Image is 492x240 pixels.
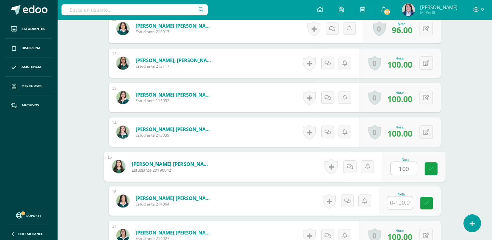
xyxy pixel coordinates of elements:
[26,213,42,218] span: Soporte
[387,196,413,209] input: 0-100.0
[420,10,457,15] span: Mi Perfil
[21,64,42,70] span: Asistencia
[5,58,52,77] a: Asistencia
[420,4,457,10] span: [PERSON_NAME]
[131,167,212,173] span: Estudiante 20190042
[387,90,412,95] div: Nota:
[5,77,52,96] a: Mis cursos
[5,96,52,115] a: Archivos
[392,24,412,35] span: 96.00
[136,22,214,29] a: [PERSON_NAME] [PERSON_NAME]
[387,93,412,104] span: 100.00
[21,103,39,108] span: Archivos
[21,26,45,32] span: Estudiantes
[116,57,129,70] img: 1566b715863e09e5abcb8aa70d59684f.png
[21,46,41,51] span: Disciplina
[387,193,416,196] div: Nota
[131,160,212,167] a: [PERSON_NAME] [PERSON_NAME]
[136,98,214,103] span: Estudiante 115052
[373,21,386,36] a: 0
[136,126,214,132] a: [PERSON_NAME] [PERSON_NAME]
[136,195,214,201] a: [PERSON_NAME] [PERSON_NAME]
[136,201,214,207] span: Estudiante 214064
[368,56,381,71] a: 0
[116,126,129,139] img: e4e3956b417e3d96c1391078964afbb7.png
[392,21,412,26] div: Nota:
[390,158,420,161] div: Nota
[136,132,214,138] span: Estudiante 213039
[391,162,417,175] input: 0-100.0
[387,59,412,70] span: 100.00
[116,91,129,104] img: 38a95bae201ff87df004ef167f0582c3.png
[116,22,129,35] img: 81c5ff103b5356a50bffbde80f5bec6f.png
[368,90,381,105] a: 0
[116,194,129,207] img: 7b81575709b36c65bb96099f120a8463.png
[136,29,214,34] span: Estudiante 213017
[136,63,214,69] span: Estudiante 213117
[387,228,412,233] div: Nota:
[21,84,42,89] span: Mis cursos
[136,229,214,236] a: [PERSON_NAME] [PERSON_NAME]
[18,232,43,236] span: Cerrar panel
[136,57,214,63] a: [PERSON_NAME], [PERSON_NAME]
[402,3,415,16] img: 7189dd0a2475061f524ba7af0511f049.png
[368,125,381,140] a: 0
[61,4,208,15] input: Busca un usuario...
[5,39,52,58] a: Disciplina
[387,56,412,60] div: Nota:
[112,160,125,173] img: f33ff132a03c7b15a59ea2948964b5e9.png
[387,125,412,129] div: Nota:
[136,91,214,98] a: [PERSON_NAME] [PERSON_NAME]
[5,20,52,39] a: Estudiantes
[387,128,412,139] span: 100.00
[8,211,49,220] a: Soporte
[383,8,391,16] span: 753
